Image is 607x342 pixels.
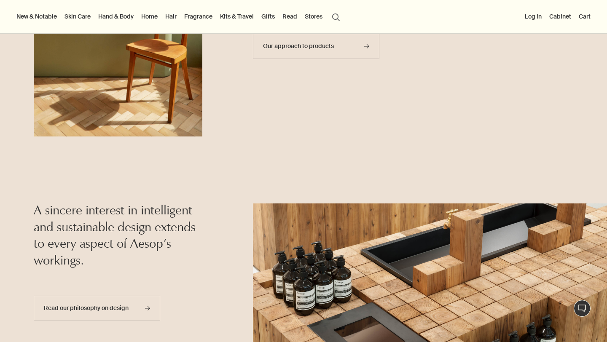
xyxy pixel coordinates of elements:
[548,11,573,22] a: Cabinet
[260,11,277,22] a: Gifts
[34,296,160,321] a: Read our philosophy on design
[218,11,255,22] a: Kits & Travel
[183,11,214,22] a: Fragrance
[253,34,379,59] a: Our approach to products
[303,11,324,22] button: Stores
[15,11,59,22] button: New & Notable
[63,11,92,22] a: Skin Care
[577,11,592,22] button: Cart
[97,11,135,22] a: Hand & Body
[328,8,344,24] button: Open search
[574,300,591,317] button: Live Assistance
[164,11,178,22] a: Hair
[523,11,543,22] button: Log in
[140,11,159,22] a: Home
[281,11,299,22] a: Read
[34,203,202,271] h2: A sincere interest in intelligent and sustainable design extends to every aspect of Aesop’s worki...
